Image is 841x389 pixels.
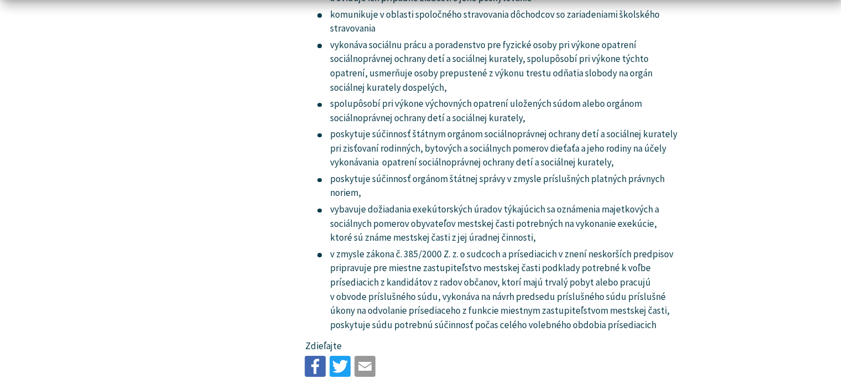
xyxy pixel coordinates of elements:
li: vykonáva sociálnu prácu a poradenstvo pre fyzické osoby pri výkone opatrení sociálnoprávnej ochra... [317,38,678,95]
p: Zdieľajte [305,339,678,354]
li: poskytuje súčinnosť štátnym orgánom sociálnoprávnej ochrany detí a sociálnej kurately pri zisťova... [317,127,678,170]
li: komunikuje v oblasti spoločného stravovania dôchodcov so zariadeniami školského stravovania [317,8,678,36]
li: poskytuje súčinnosť orgánom štátnej správy v zmysle príslušných platných právnych noriem, [317,172,678,200]
li: v zmysle zákona č. 385/2000 Z. z. o sudcoch a prísediacich v znení neskorších predpisov pripravuj... [317,247,678,333]
li: vybavuje dožiadania exekútorských úradov týkajúcich sa oznámenia majetkových a sociálnych pomerov... [317,203,678,245]
li: spolupôsobí pri výkone výchovných opatrení uložených súdom alebo orgánom sociálnoprávnej ochrany ... [317,97,678,125]
img: Zdieľať na Facebooku [305,356,326,377]
img: Zdieľať na Twitteri [330,356,351,377]
img: Zdieľať e-mailom [354,356,375,377]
